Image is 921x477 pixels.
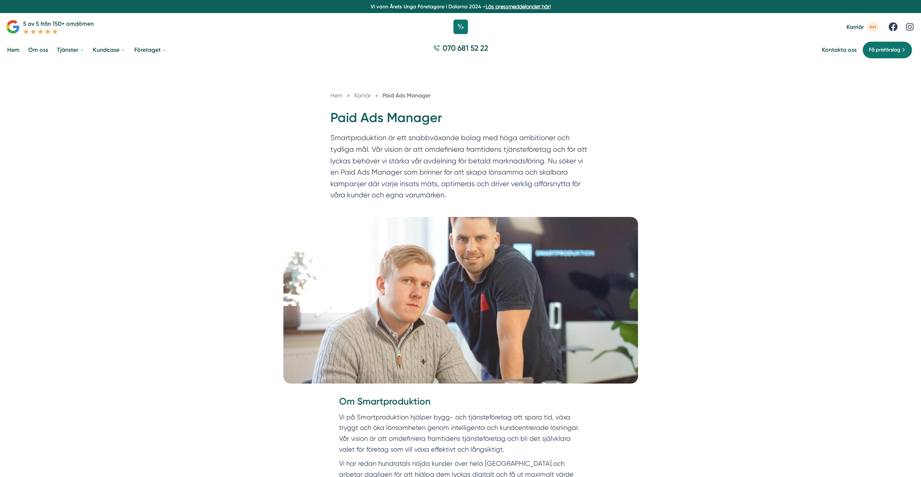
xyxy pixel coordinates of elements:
[27,41,50,59] a: Om oss
[867,22,879,32] span: 4st
[443,43,488,53] span: 070 681 52 22
[869,46,900,54] span: Få prisförslag
[133,41,168,59] a: Företaget
[486,4,551,9] a: Läs pressmeddelandet här!
[430,43,491,57] a: 070 681 52 22
[347,91,350,100] span: »
[339,412,582,455] p: Vi på Smartproduktion hjälper bygg- och tjänsteföretag att spara tid, växa tryggt och öka lönsamh...
[55,41,86,59] a: Tjänster
[354,92,372,99] a: Karriär
[862,41,912,59] a: Få prisförslag
[330,109,591,133] h1: Paid Ads Manager
[23,19,94,28] p: 5 av 5 från 150+ omdömen
[354,92,371,99] span: Karriär
[330,132,591,204] p: Smartproduktion är ett snabbväxande bolag med höga ambitioner och tydliga mål. Vår vision är att ...
[846,22,879,32] a: Karriär 4st
[822,46,857,53] a: Kontakta oss
[846,24,864,30] span: Karriär
[92,41,127,59] a: Kundcase
[330,91,591,100] nav: Breadcrumb
[3,3,918,10] p: Vi vann Årets Unga Företagare i Dalarna 2024 –
[339,396,431,407] strong: Om Smartproduktion
[6,41,21,59] a: Hem
[383,92,431,99] a: Paid Ads Manager
[330,92,343,99] a: Hem
[375,91,378,100] span: »
[283,217,638,384] img: Paid Ads Manager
